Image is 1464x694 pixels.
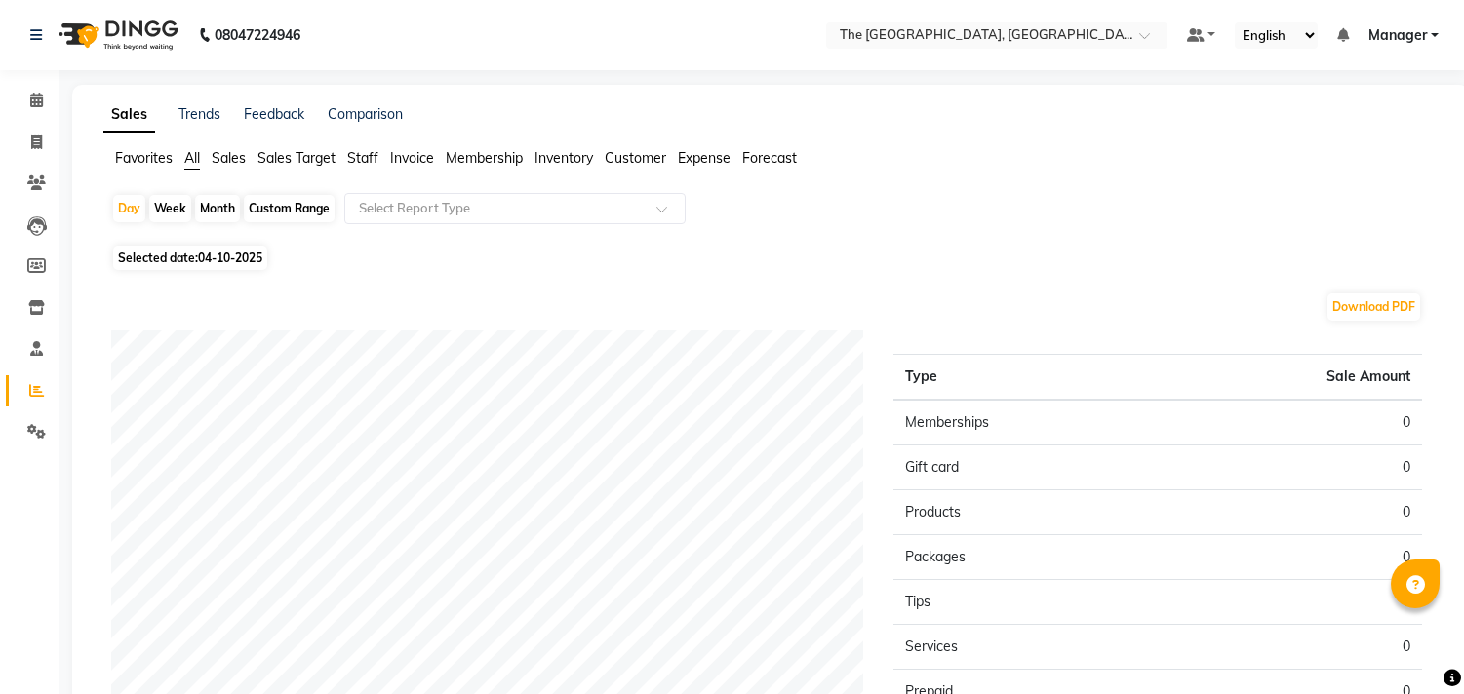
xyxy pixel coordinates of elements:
[390,149,434,167] span: Invoice
[1327,293,1420,321] button: Download PDF
[115,149,173,167] span: Favorites
[244,105,304,123] a: Feedback
[347,149,378,167] span: Staff
[893,355,1158,401] th: Type
[605,149,666,167] span: Customer
[149,195,191,222] div: Week
[50,8,183,62] img: logo
[893,625,1158,670] td: Services
[215,8,300,62] b: 08047224946
[328,105,403,123] a: Comparison
[184,149,200,167] span: All
[534,149,593,167] span: Inventory
[113,195,145,222] div: Day
[678,149,731,167] span: Expense
[1158,625,1422,670] td: 0
[1158,580,1422,625] td: 0
[198,251,262,265] span: 04-10-2025
[893,490,1158,535] td: Products
[244,195,335,222] div: Custom Range
[1158,445,1422,490] td: 0
[212,149,246,167] span: Sales
[1368,25,1427,46] span: Manager
[1158,400,1422,445] td: 0
[742,149,797,167] span: Forecast
[1158,490,1422,535] td: 0
[195,195,240,222] div: Month
[257,149,336,167] span: Sales Target
[893,580,1158,625] td: Tips
[178,105,220,123] a: Trends
[446,149,523,167] span: Membership
[1382,616,1444,675] iframe: chat widget
[893,400,1158,445] td: Memberships
[893,535,1158,580] td: Packages
[1158,355,1422,401] th: Sale Amount
[113,246,267,270] span: Selected date:
[893,445,1158,490] td: Gift card
[1158,535,1422,580] td: 0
